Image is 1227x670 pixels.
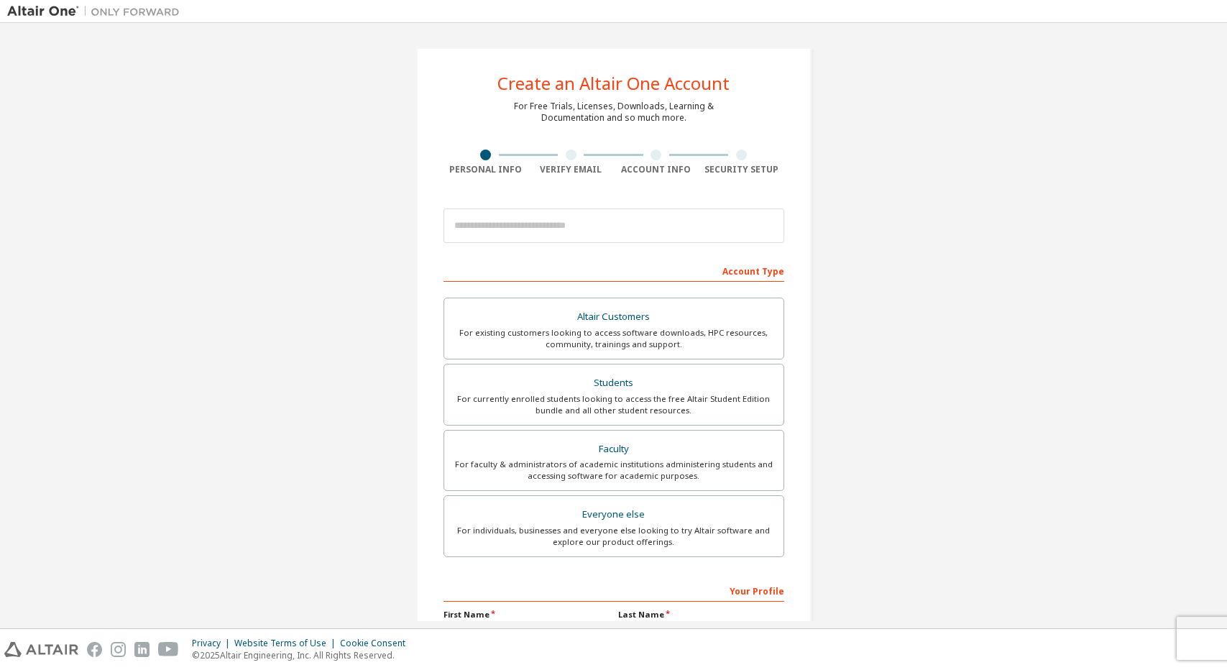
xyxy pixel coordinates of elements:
[453,525,775,548] div: For individuals, businesses and everyone else looking to try Altair software and explore our prod...
[699,164,784,175] div: Security Setup
[453,459,775,482] div: For faculty & administrators of academic institutions administering students and accessing softwa...
[111,642,126,657] img: instagram.svg
[192,649,414,661] p: © 2025 Altair Engineering, Inc. All Rights Reserved.
[87,642,102,657] img: facebook.svg
[192,638,234,649] div: Privacy
[453,393,775,416] div: For currently enrolled students looking to access the free Altair Student Edition bundle and all ...
[444,609,610,620] label: First Name
[7,4,187,19] img: Altair One
[453,439,775,459] div: Faculty
[444,579,784,602] div: Your Profile
[453,505,775,525] div: Everyone else
[158,642,179,657] img: youtube.svg
[234,638,340,649] div: Website Terms of Use
[618,609,784,620] label: Last Name
[444,164,529,175] div: Personal Info
[453,307,775,327] div: Altair Customers
[4,642,78,657] img: altair_logo.svg
[444,259,784,282] div: Account Type
[453,327,775,350] div: For existing customers looking to access software downloads, HPC resources, community, trainings ...
[134,642,150,657] img: linkedin.svg
[340,638,414,649] div: Cookie Consent
[514,101,714,124] div: For Free Trials, Licenses, Downloads, Learning & Documentation and so much more.
[614,164,699,175] div: Account Info
[528,164,614,175] div: Verify Email
[453,373,775,393] div: Students
[497,75,730,92] div: Create an Altair One Account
